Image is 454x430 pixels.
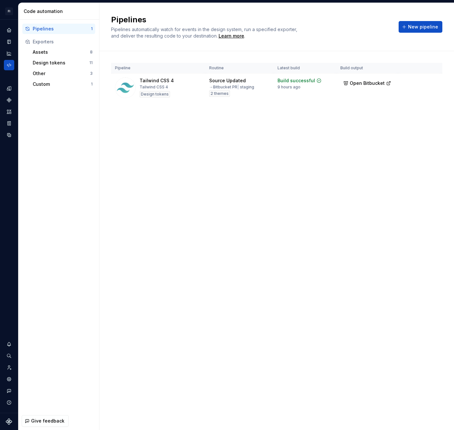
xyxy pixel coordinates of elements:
th: Pipeline [111,63,205,74]
div: Other [33,70,90,77]
div: Build successful [278,77,315,84]
div: 11 [89,60,93,65]
button: Custom1 [30,79,95,89]
span: New pipeline [408,24,438,30]
span: 2 themes [210,91,229,96]
a: Open Bitbucket [340,81,394,87]
div: → Bitbucket PR staging [209,85,254,90]
h2: Pipelines [111,15,391,25]
div: Code automation [24,8,96,15]
th: Latest build [274,63,336,74]
a: Design tokens [4,83,14,94]
span: Pipelines automatically watch for events in the design system, run a specified exporter, and deli... [111,27,299,39]
a: Analytics [4,48,14,59]
button: Contact support [4,386,14,396]
a: Documentation [4,37,14,47]
div: Pipelines [33,26,91,32]
button: FI [1,4,17,18]
span: | [237,85,239,89]
div: Exporters [33,39,93,45]
button: Design tokens11 [30,58,95,68]
a: Learn more [219,33,244,39]
a: Home [4,25,14,35]
div: 1 [91,82,93,87]
button: Pipelines1 [22,24,95,34]
div: FI [5,7,13,15]
div: Assets [33,49,90,55]
a: Code automation [4,60,14,70]
a: Assets [4,107,14,117]
div: Tailwind CSS 4 [140,77,174,84]
button: Give feedback [22,415,69,427]
div: 1 [91,26,93,31]
div: Design tokens [33,60,89,66]
a: Storybook stories [4,118,14,129]
a: Data sources [4,130,14,140]
span: Open Bitbucket [350,80,385,86]
div: 8 [90,50,93,55]
a: Settings [4,374,14,384]
button: Other3 [30,68,95,79]
th: Build output [336,63,398,74]
button: Open Bitbucket [340,77,394,89]
div: Source Updated [209,77,246,84]
a: Components [4,95,14,105]
button: Assets8 [30,47,95,57]
th: Routine [205,63,274,74]
svg: Supernova Logo [6,418,12,425]
div: 9 hours ago [278,85,301,90]
div: Tailwind CSS 4 [140,85,168,90]
span: . [218,34,245,39]
button: Search ⌘K [4,351,14,361]
div: 3 [90,71,93,76]
span: Give feedback [31,418,64,424]
button: New pipeline [399,21,442,33]
div: Custom [33,81,91,87]
button: Notifications [4,339,14,349]
div: Design tokens [140,91,170,97]
a: Invite team [4,362,14,373]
